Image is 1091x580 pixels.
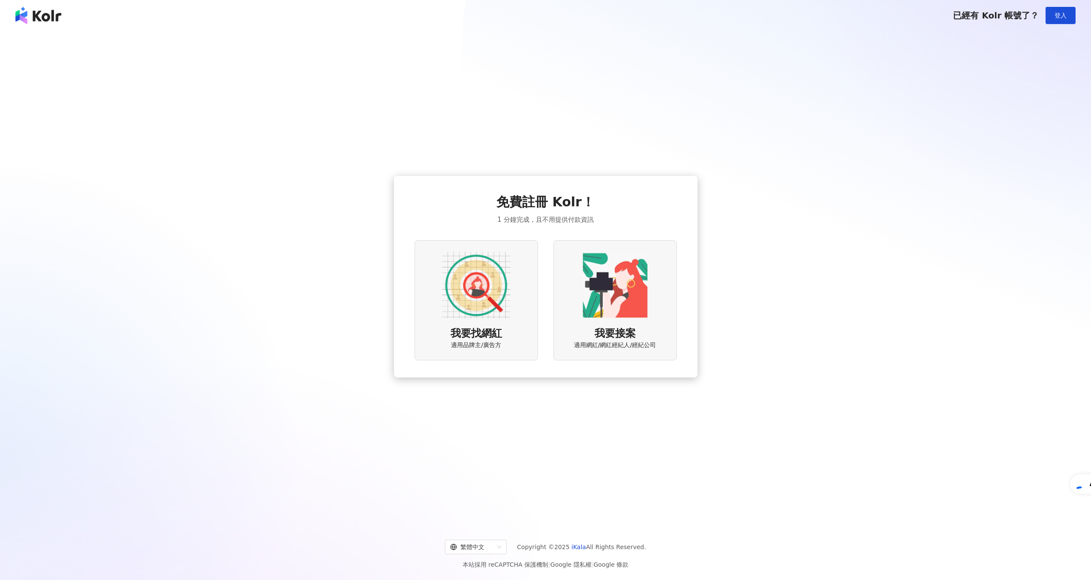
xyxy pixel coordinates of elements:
[497,214,593,225] span: 1 分鐘完成，且不用提供付款資訊
[1055,12,1067,19] span: 登入
[1046,7,1076,24] button: 登入
[15,7,61,24] img: logo
[574,341,656,350] span: 適用網紅/網紅經紀人/經紀公司
[517,542,646,552] span: Copyright © 2025 All Rights Reserved.
[451,341,501,350] span: 適用品牌主/廣告方
[463,559,628,570] span: 本站採用 reCAPTCHA 保護機制
[496,193,595,211] span: 免費註冊 Kolr！
[953,10,1039,21] span: 已經有 Kolr 帳號了？
[442,251,511,320] img: AD identity option
[451,326,502,341] span: 我要找網紅
[592,561,594,568] span: |
[593,561,628,568] a: Google 條款
[595,326,636,341] span: 我要接案
[571,544,586,550] a: iKala
[450,540,494,554] div: 繁體中文
[550,561,592,568] a: Google 隱私權
[548,561,550,568] span: |
[581,251,649,320] img: KOL identity option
